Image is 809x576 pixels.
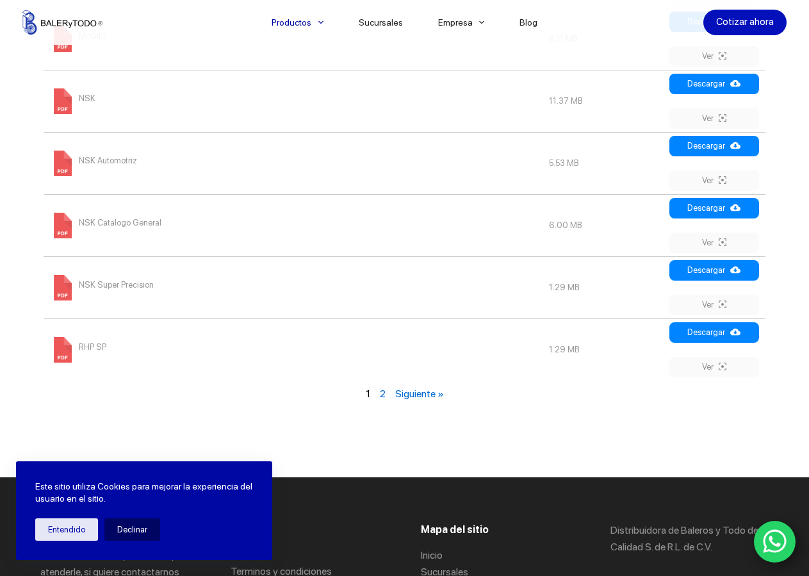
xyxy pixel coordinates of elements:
[380,388,386,400] a: 2
[79,275,154,295] span: NSK Super Precision
[50,158,137,167] a: NSK Automotriz
[669,260,759,281] a: Descargar
[543,194,666,256] td: 6.00 MB
[669,295,759,315] a: Ver
[35,518,98,541] button: Entendido
[395,388,444,400] a: Siguiente »
[669,170,759,191] a: Ver
[543,318,666,381] td: 1.29 MB
[543,132,666,194] td: 5.53 MB
[79,337,106,358] span: RHP SP
[610,522,769,556] p: Distribuidora de Baleros y Todo de Calidad S. de R.L. de C.V.
[50,344,106,354] a: RHP SP
[703,10,787,35] a: Cotizar ahora
[669,198,759,218] a: Descargar
[50,95,95,105] a: NSK
[669,322,759,343] a: Descargar
[50,282,154,292] a: NSK Super Precision
[79,88,95,109] span: NSK
[669,108,759,129] a: Ver
[366,388,370,400] span: 1
[50,220,161,229] a: NSK Catalogo General
[35,481,253,506] p: Este sitio utiliza Cookies para mejorar la experiencia del usuario en el sitio.
[104,518,160,541] button: Declinar
[543,70,666,132] td: 11.37 MB
[669,74,759,94] a: Descargar
[669,357,759,377] a: Ver
[421,522,579,538] h3: Mapa del sitio
[669,136,759,156] a: Descargar
[421,549,443,561] a: Inicio
[79,151,137,171] span: NSK Automotriz
[543,256,666,318] td: 1.29 MB
[669,46,759,67] a: Ver
[22,10,102,35] img: Balerytodo
[669,233,759,253] a: Ver
[754,521,796,563] a: WhatsApp
[79,213,161,233] span: NSK Catalogo General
